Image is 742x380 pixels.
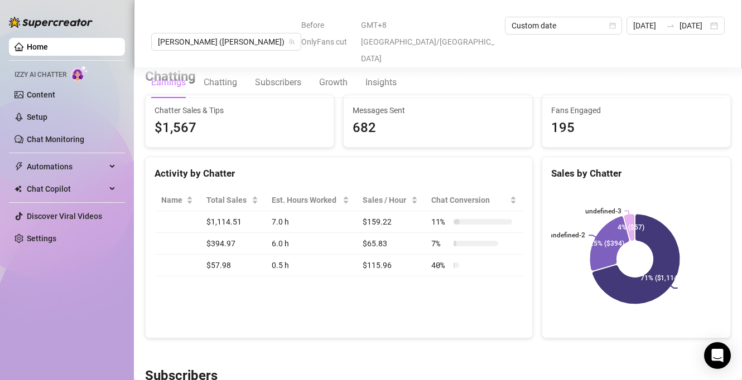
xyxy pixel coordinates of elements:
div: Earnings [151,76,186,89]
th: Sales / Hour [356,189,425,211]
div: Est. Hours Worked [272,194,340,206]
span: Automations [27,158,106,176]
text: undefined-3 [585,207,621,215]
td: $57.98 [200,255,265,276]
a: Home [27,42,48,51]
span: Chat Conversion [431,194,507,206]
div: Chatting [204,76,237,89]
input: Start date [633,20,662,32]
a: Setup [27,113,47,121]
div: Growth [319,76,348,89]
span: Total Sales [206,194,249,206]
div: Activity by Chatter [155,166,523,181]
input: End date [680,20,708,32]
div: Subscribers [255,76,301,89]
div: Insights [365,76,397,89]
span: thunderbolt [15,162,23,171]
span: Fans Engaged [551,104,721,116]
span: 11 % [431,216,449,228]
th: Name [155,189,200,211]
span: Custom date [512,17,615,34]
text: undefined-2 [549,231,585,239]
div: 682 [353,118,523,139]
img: logo-BBDzfeDw.svg [9,17,93,28]
span: calendar [609,22,616,29]
div: 195 [551,118,721,139]
span: Chatter Sales & Tips [155,104,325,116]
td: 7.0 h [265,211,356,233]
td: $65.83 [356,233,425,255]
span: Name [161,194,184,206]
span: Messages Sent [353,104,523,116]
a: Chat Monitoring [27,135,84,144]
td: $1,114.51 [200,211,265,233]
span: Before OnlyFans cut [301,17,354,50]
td: 6.0 h [265,233,356,255]
div: Open Intercom Messenger [704,342,731,369]
span: Izzy AI Chatter [15,70,66,80]
a: Settings [27,234,56,243]
th: Chat Conversion [425,189,523,211]
a: Discover Viral Videos [27,212,102,221]
span: team [288,38,295,45]
img: AI Chatter [71,65,88,81]
span: $1,567 [155,118,325,139]
a: Content [27,90,55,99]
span: 40 % [431,259,449,271]
td: $115.96 [356,255,425,276]
span: swap-right [666,21,675,30]
td: $159.22 [356,211,425,233]
div: Sales by Chatter [551,166,721,181]
img: Chat Copilot [15,185,22,193]
span: 7 % [431,237,449,250]
td: $394.97 [200,233,265,255]
h3: Chatting [145,68,196,86]
th: Total Sales [200,189,265,211]
td: 0.5 h [265,255,356,276]
span: to [666,21,675,30]
span: GMT+8 [GEOGRAPHIC_DATA]/[GEOGRAPHIC_DATA] [361,17,498,67]
span: Sales / Hour [363,194,409,206]
span: Chat Copilot [27,180,106,198]
span: Jaylie (jaylietori) [158,33,295,50]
